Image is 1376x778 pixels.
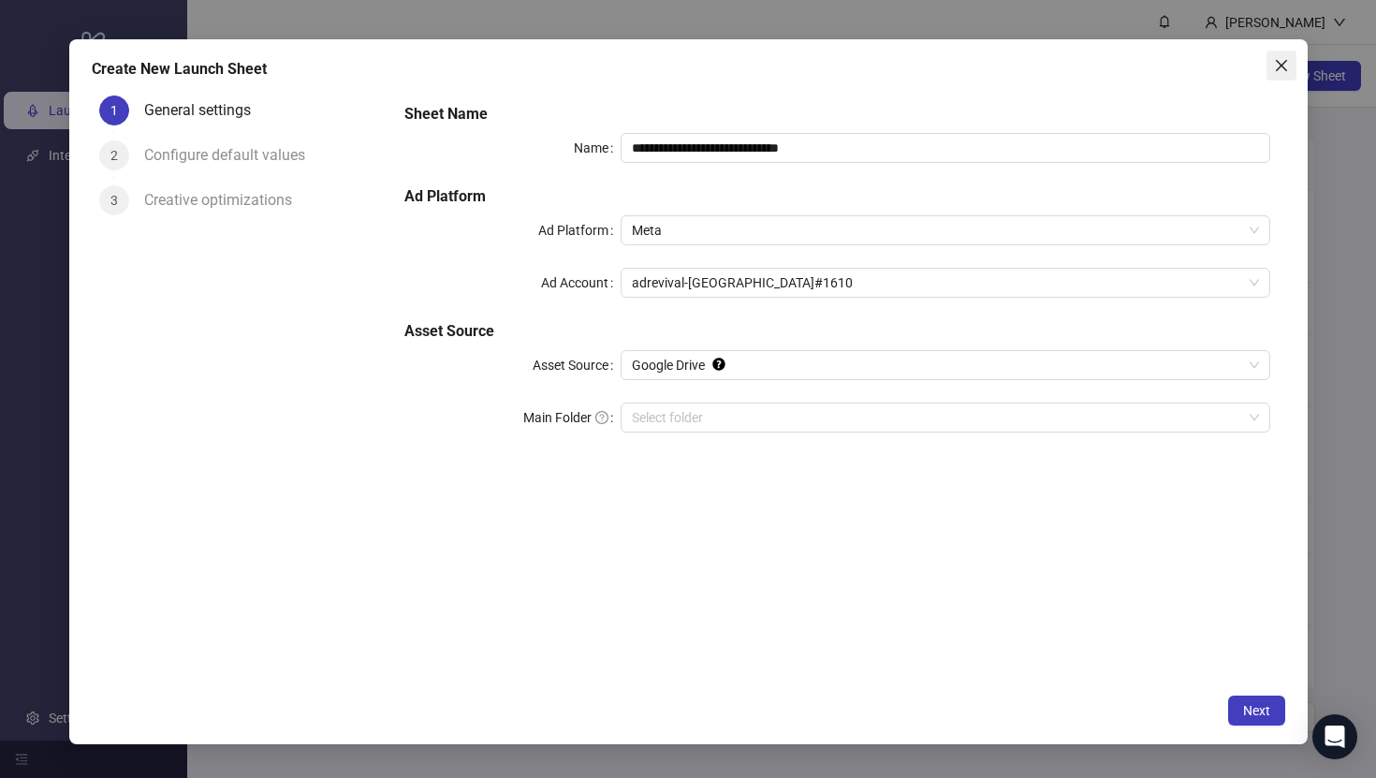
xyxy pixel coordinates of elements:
[110,193,118,208] span: 3
[404,103,1269,125] h5: Sheet Name
[110,148,118,163] span: 2
[1274,58,1289,73] span: close
[538,215,621,245] label: Ad Platform
[632,269,1258,297] span: adrevival-USA#1610
[710,356,727,373] div: Tooltip anchor
[1312,714,1357,759] div: Open Intercom Messenger
[1228,696,1285,726] button: Next
[144,140,320,170] div: Configure default values
[1243,703,1270,718] span: Next
[1266,51,1296,81] button: Close
[541,268,621,298] label: Ad Account
[574,133,621,163] label: Name
[632,216,1258,244] span: Meta
[523,403,621,433] label: Main Folder
[144,95,266,125] div: General settings
[110,103,118,118] span: 1
[144,185,307,215] div: Creative optimizations
[404,185,1269,208] h5: Ad Platform
[621,133,1269,163] input: Name
[595,411,608,424] span: question-circle
[404,320,1269,343] h5: Asset Source
[533,350,621,380] label: Asset Source
[632,351,1258,379] span: Google Drive
[92,58,1285,81] div: Create New Launch Sheet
